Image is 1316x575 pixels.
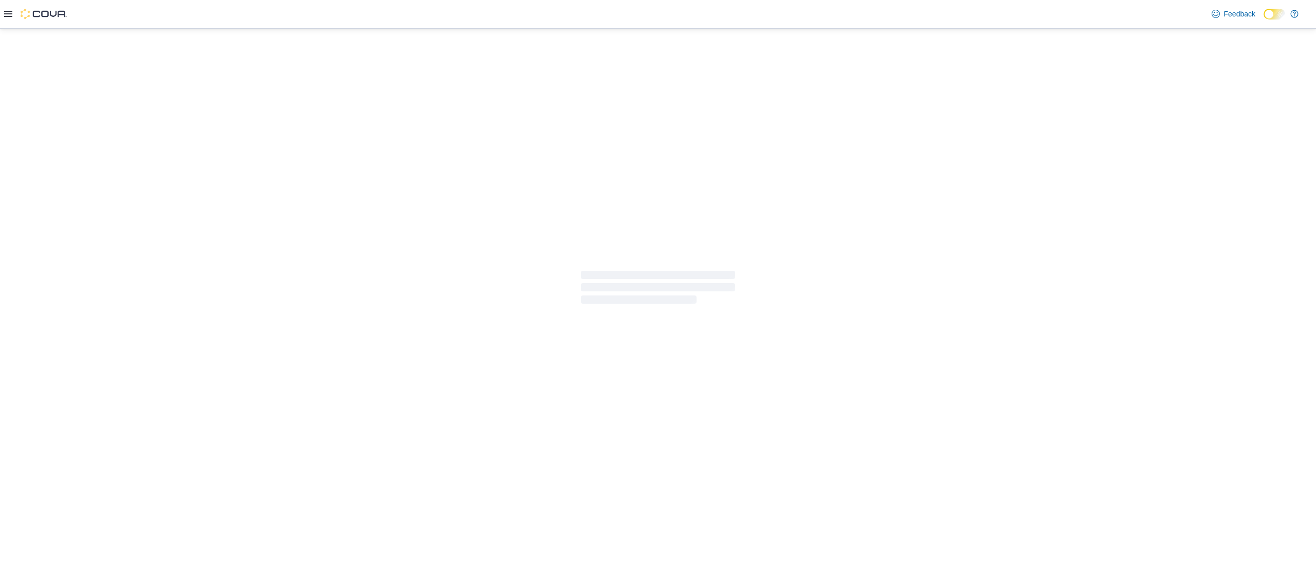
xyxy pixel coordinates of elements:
span: Feedback [1224,9,1255,19]
img: Cova [21,9,67,19]
span: Loading [581,273,735,306]
input: Dark Mode [1264,9,1285,20]
a: Feedback [1208,4,1259,24]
